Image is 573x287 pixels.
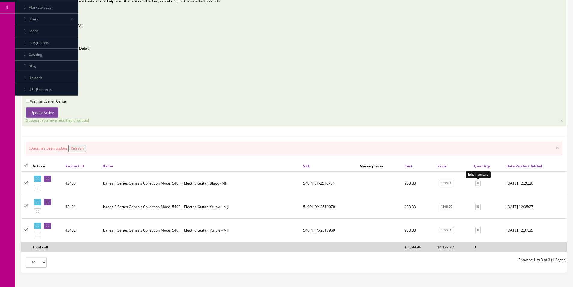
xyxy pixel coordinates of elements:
td: 540PIIIDY-2519070 [301,195,357,219]
div: Data has been update: [26,142,562,155]
td: 540PIIIBK-2516704 [301,171,357,195]
td: 933.33 [402,171,435,195]
td: $4,199.97 [435,242,471,252]
td: 933.33 [402,219,435,242]
td: 43400 [63,171,100,195]
label: Walmart Seller Center [26,98,67,104]
td: 43402 [63,219,100,242]
td: Ibanez P Series Genesis Collection Model 540PIII Electric Guitar, Purple - MIJ [100,219,301,242]
a: Quantity [474,164,490,169]
td: $2,799.99 [402,242,435,252]
button: × [560,118,563,123]
a: Cost [405,164,412,169]
label: Reverb [26,91,42,97]
a: Integrations [15,37,78,49]
a: Uploads [15,72,78,84]
a: 1399.99 [439,180,454,186]
td: 0 [471,242,504,252]
td: 43401 [63,195,100,219]
a: 0 [475,204,481,210]
a: Price [437,164,446,169]
div: Showing 1 to 3 of 3 (1 Pages) [294,257,571,263]
a: 1399.99 [439,204,454,210]
a: SKU [303,164,310,169]
a: 0 [475,180,481,186]
a: Name [102,164,113,169]
td: 2025-08-11 12:37:35 [504,219,567,242]
a: URL Redirects [15,84,78,96]
button: Refresh [68,145,86,152]
a: Date Product Added [506,164,542,169]
a: 0 [475,227,481,233]
input: Walmart Seller Center [26,99,30,103]
td: Total - all [30,242,63,252]
a: Marketplaces [15,2,78,14]
a: Product ID [65,164,84,169]
a: Blog [15,61,78,72]
a: Caching [15,49,78,61]
th: Marketplaces [357,161,402,171]
td: 540PIIIPN-2516969 [301,219,357,242]
a: Users [15,14,78,25]
th: Actions [30,161,63,171]
td: Ibanez P Series Genesis Collection Model 540PIII Electric Guitar, Black - MIJ [100,171,301,195]
td: Ibanez P Series Genesis Collection Model 540PIII Electric Guitar, Yellow - MIJ [100,195,301,219]
a: Feeds [15,25,78,37]
td: 933.33 [402,195,435,219]
div: Edit Inventory [466,171,491,178]
button: × [556,145,559,150]
a: 1399.99 [439,227,454,233]
td: 2025-08-11 12:35:27 [504,195,567,219]
button: Update Active [26,107,58,118]
td: 2025-08-11 12:26:20 [504,171,567,195]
